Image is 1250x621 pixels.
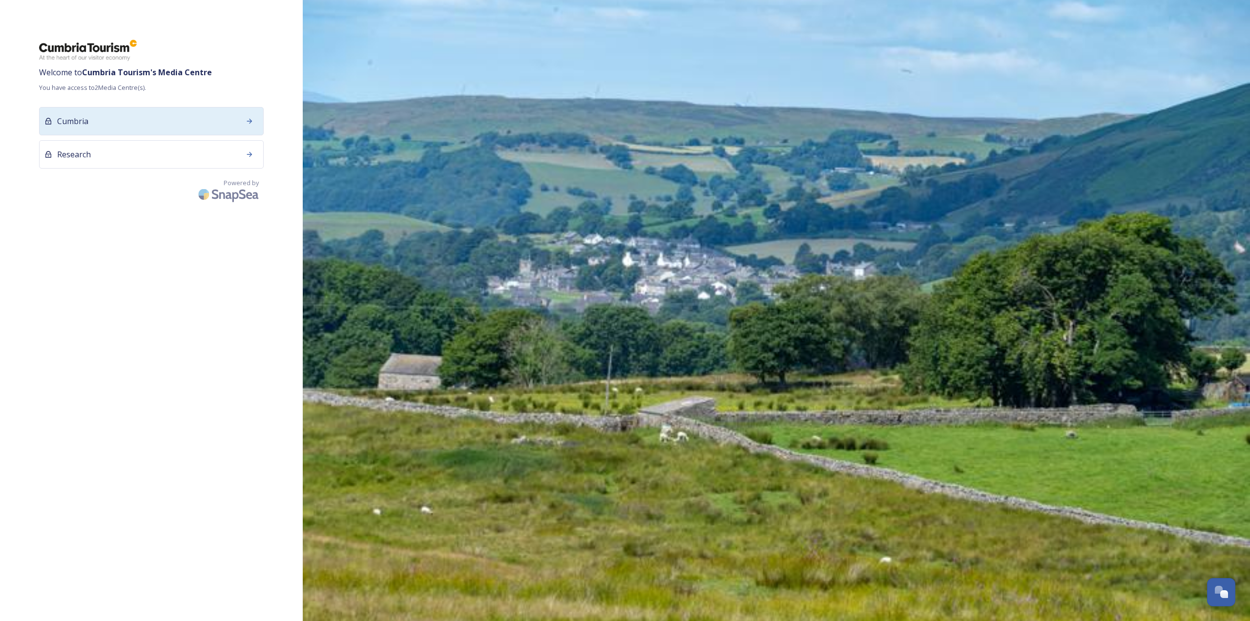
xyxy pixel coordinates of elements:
a: Cumbria [39,107,264,140]
span: Research [57,149,91,160]
span: You have access to 2 Media Centre(s). [39,83,264,92]
button: Open Chat [1207,578,1235,606]
span: Powered by [224,178,259,188]
span: Cumbria [57,115,88,127]
a: Research [39,140,264,173]
img: ct_logo.png [39,39,137,62]
strong: Cumbria Tourism 's Media Centre [82,67,212,78]
img: SnapSea Logo [195,183,264,206]
span: Welcome to [39,66,264,78]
